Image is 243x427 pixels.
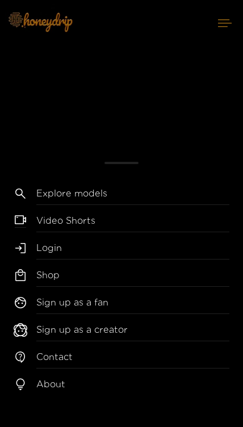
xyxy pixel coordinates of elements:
[36,269,229,287] a: Shop
[36,241,229,259] a: Login
[36,323,229,341] a: Sign up as a creator
[15,214,26,228] span: video-camera
[36,350,229,369] a: Contact
[36,378,229,395] a: About
[36,214,229,232] a: Video Shorts
[36,187,229,205] a: Explore models
[36,296,229,314] a: Sign up as a fan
